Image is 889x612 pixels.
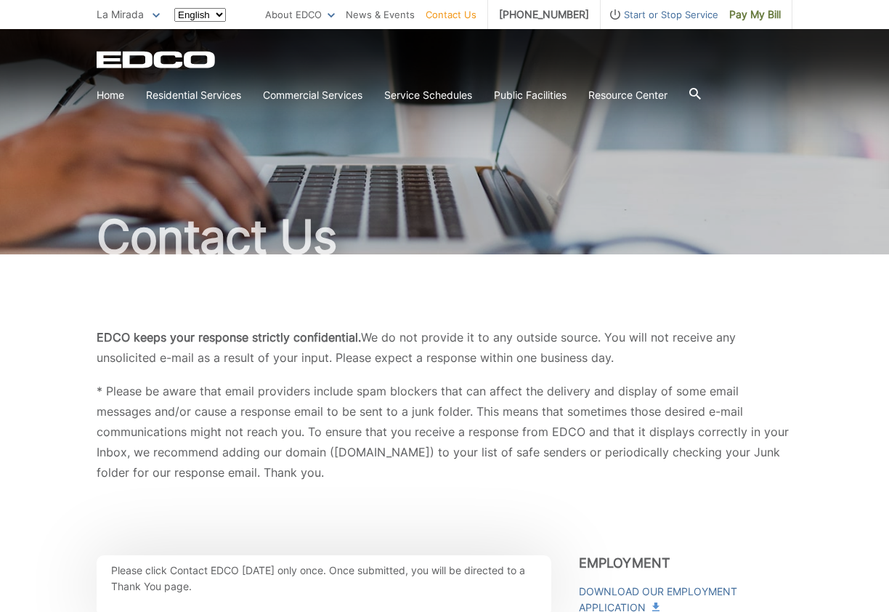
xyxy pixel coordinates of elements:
[494,87,567,103] a: Public Facilities
[426,7,476,23] a: Contact Us
[111,563,537,595] p: Please click Contact EDCO [DATE] only once. Once submitted, you will be directed to a Thank You p...
[174,8,226,22] select: Select a language
[146,87,241,103] a: Residential Services
[97,381,792,483] p: * Please be aware that email providers include spam blockers that can affect the delivery and dis...
[97,214,792,260] h1: Contact Us
[97,51,217,68] a: EDCD logo. Return to the homepage.
[97,330,361,345] b: EDCO keeps your response strictly confidential.
[263,87,362,103] a: Commercial Services
[97,87,124,103] a: Home
[265,7,335,23] a: About EDCO
[346,7,415,23] a: News & Events
[729,7,781,23] span: Pay My Bill
[97,327,792,368] p: We do not provide it to any outside source. You will not receive any unsolicited e-mail as a resu...
[384,87,472,103] a: Service Schedules
[97,8,144,20] span: La Mirada
[579,555,792,571] h3: Employment
[588,87,667,103] a: Resource Center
